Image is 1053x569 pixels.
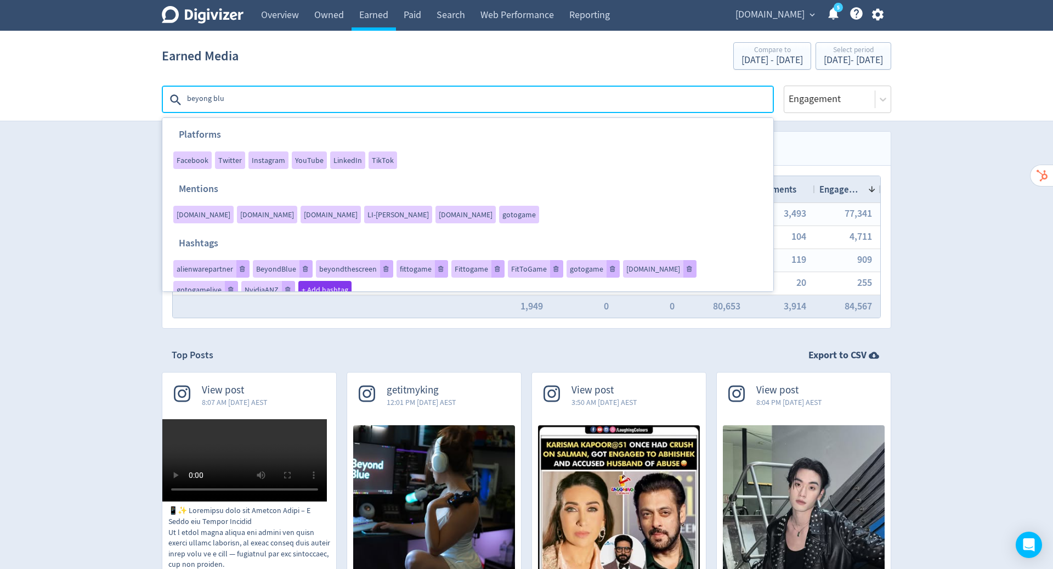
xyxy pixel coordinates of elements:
[834,3,843,12] a: 5
[256,265,296,273] span: BeyondBlue
[784,209,806,218] button: 3,493
[819,183,863,195] span: Engagement
[367,211,429,218] span: LI-[PERSON_NAME]
[807,10,817,20] span: expand_more
[218,156,242,164] span: Twitter
[735,6,805,24] span: [DOMAIN_NAME]
[796,278,806,288] button: 20
[400,265,432,273] span: fittogame
[520,301,543,311] button: 1,949
[741,55,803,65] div: [DATE] - [DATE]
[571,384,637,397] span: View post
[824,46,883,55] div: Select period
[295,156,324,164] span: YouTube
[202,397,268,408] span: 8:07 AM [DATE] AEST
[162,236,760,260] h3: Hashtags
[387,397,456,408] span: 12:01 PM [DATE] AEST
[670,301,675,311] button: 0
[162,182,539,206] h3: Mentions
[733,42,811,70] button: Compare to[DATE] - [DATE]
[172,348,213,362] h2: Top Posts
[177,286,222,294] span: gotogamelive
[845,301,872,311] button: 84,567
[177,265,233,273] span: alienwarepartner
[502,211,536,218] span: gotogame
[162,38,239,74] h1: Earned Media
[302,286,348,294] span: + Add hashtag
[372,156,394,164] span: TikTok
[387,384,456,397] span: getitmyking
[177,211,230,218] span: [DOMAIN_NAME]
[245,286,279,294] span: NvidiaANZ
[570,265,603,273] span: gotogame
[784,301,806,311] button: 3,914
[319,265,377,273] span: beyondthescreen
[845,209,872,218] button: 77,341
[202,384,268,397] span: View post
[857,255,872,264] button: 909
[333,156,362,164] span: LinkedIn
[754,183,796,195] span: Comments
[816,42,891,70] button: Select period[DATE]- [DATE]
[511,265,547,273] span: FitToGame
[571,397,637,408] span: 3:50 AM [DATE] AEST
[626,265,680,273] span: [DOMAIN_NAME]
[252,156,285,164] span: Instagram
[756,397,822,408] span: 8:04 PM [DATE] AEST
[824,55,883,65] div: [DATE] - [DATE]
[808,348,867,362] strong: Export to CSV
[604,301,609,311] button: 0
[791,255,806,264] button: 119
[837,4,840,12] text: 5
[850,232,872,241] button: 4,711
[1016,532,1042,558] div: Open Intercom Messenger
[162,128,397,151] h3: Platforms
[177,156,208,164] span: Facebook
[304,211,358,218] span: [DOMAIN_NAME]
[240,211,294,218] span: [DOMAIN_NAME]
[791,232,806,241] button: 104
[756,384,822,397] span: View post
[732,6,818,24] button: [DOMAIN_NAME]
[713,301,740,311] button: 80,653
[741,46,803,55] div: Compare to
[455,265,488,273] span: Fittogame
[857,278,872,288] button: 255
[439,211,492,218] span: [DOMAIN_NAME]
